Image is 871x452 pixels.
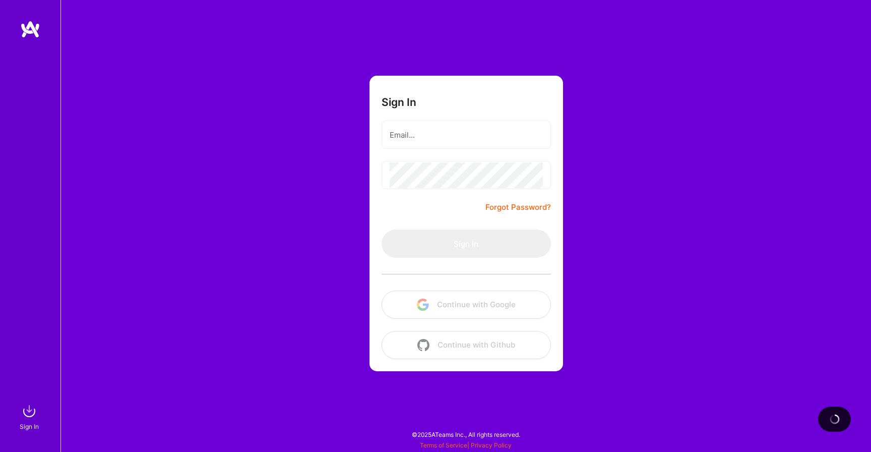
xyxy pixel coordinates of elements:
[382,291,551,319] button: Continue with Google
[420,441,512,449] span: |
[485,201,551,213] a: Forgot Password?
[21,401,39,432] a: sign inSign In
[20,20,40,38] img: logo
[20,421,39,432] div: Sign In
[382,230,551,258] button: Sign In
[420,441,467,449] a: Terms of Service
[471,441,512,449] a: Privacy Policy
[60,422,871,447] div: © 2025 ATeams Inc., All rights reserved.
[829,413,841,425] img: loading
[390,122,543,148] input: Email...
[417,299,429,311] img: icon
[382,331,551,359] button: Continue with Github
[417,339,429,351] img: icon
[19,401,39,421] img: sign in
[382,96,416,108] h3: Sign In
